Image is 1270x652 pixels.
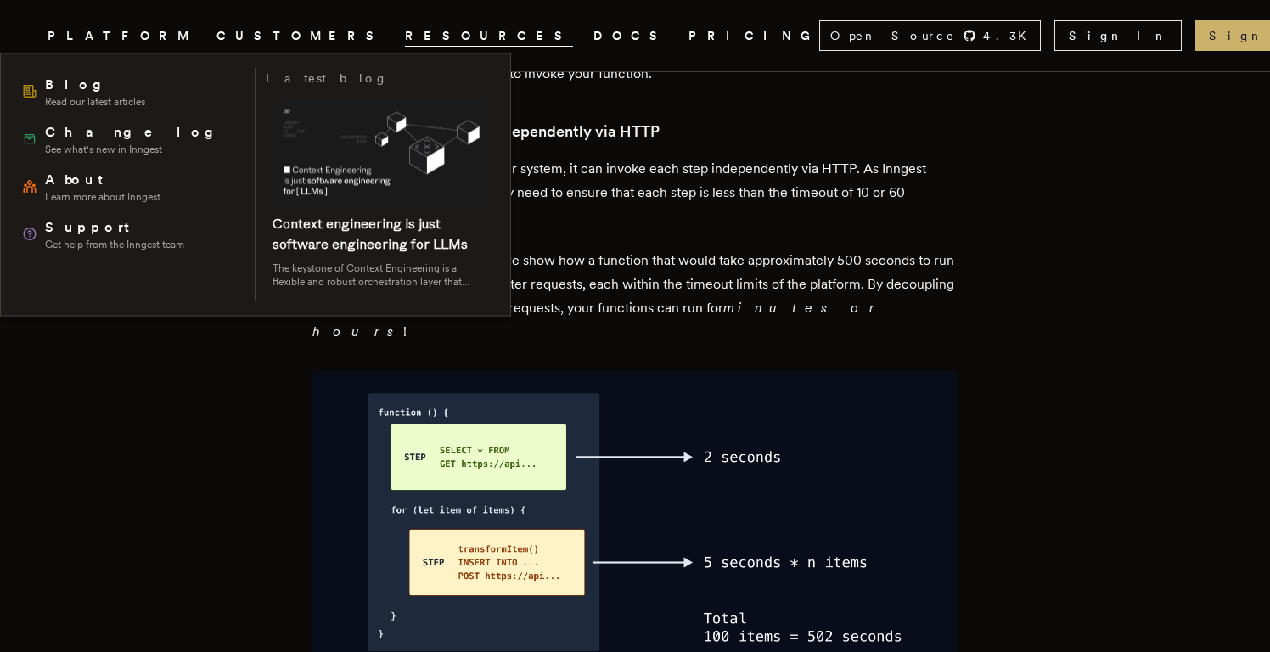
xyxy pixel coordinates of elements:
[983,27,1037,44] span: 4.3 K
[312,120,958,143] h3: Inngest invokes independently via HTTP
[266,68,388,88] h3: Latest blog
[45,238,184,251] span: Get help from the Inngest team
[593,25,668,47] a: DOCS
[1054,20,1182,51] a: Sign In
[14,68,244,115] a: BlogRead our latest articles
[45,143,226,156] span: See what's new in Inngest
[830,27,956,44] span: Open Source
[688,25,819,47] a: PRICING
[14,163,244,211] a: AboutLearn more about Inngest
[45,95,145,109] span: Read our latest articles
[14,115,244,163] a: ChangelogSee what's new in Inngest
[48,25,196,47] button: PLATFORM
[14,211,244,258] a: SupportGet help from the Inngest team
[45,217,184,238] span: Support
[45,75,145,95] span: Blog
[312,249,958,344] p: In the example diagram below, we show how a function that would take approximately 500 seconds to...
[216,25,385,47] a: CUSTOMERS
[45,122,226,143] span: Changelog
[45,190,160,204] span: Learn more about Inngest
[273,216,468,252] a: Context engineering is just software engineering for LLMs
[312,157,958,228] p: Since Inngest runs outside of your system, it can invoke each step independently via HTTP. As Inn...
[405,25,573,47] button: RESOURCES
[45,170,160,190] span: About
